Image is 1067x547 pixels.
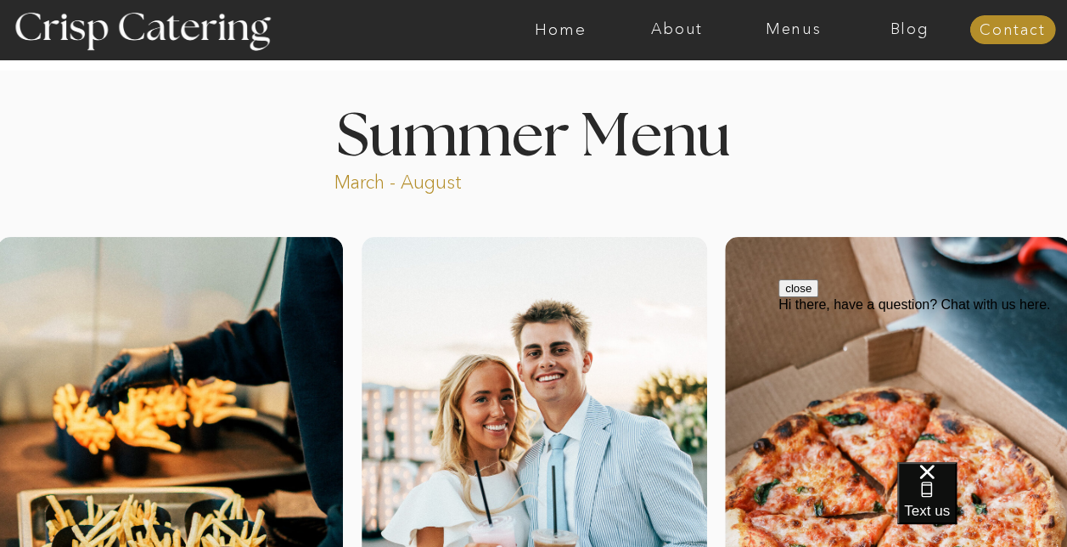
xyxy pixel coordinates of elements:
[298,108,770,158] h1: Summer Menu
[851,21,968,38] a: Blog
[503,21,619,38] a: Home
[334,170,568,189] p: March - August
[778,279,1067,483] iframe: podium webchat widget prompt
[619,21,735,38] a: About
[897,462,1067,547] iframe: podium webchat widget bubble
[969,22,1055,39] a: Contact
[735,21,851,38] a: Menus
